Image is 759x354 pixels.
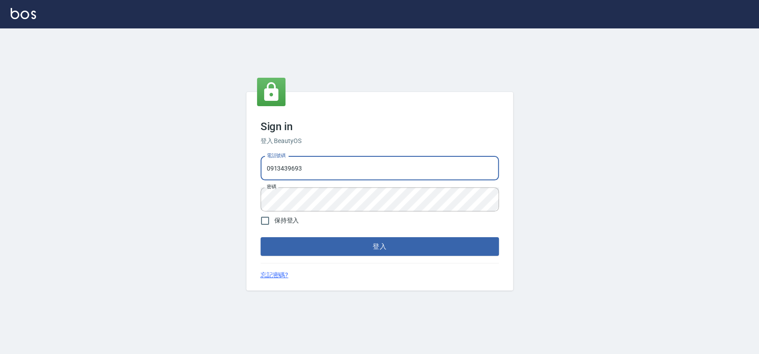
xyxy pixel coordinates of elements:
[11,8,36,19] img: Logo
[261,270,289,280] a: 忘記密碼?
[274,216,299,225] span: 保持登入
[261,136,499,146] h6: 登入 BeautyOS
[261,237,499,256] button: 登入
[267,183,276,190] label: 密碼
[261,120,499,133] h3: Sign in
[267,152,285,159] label: 電話號碼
